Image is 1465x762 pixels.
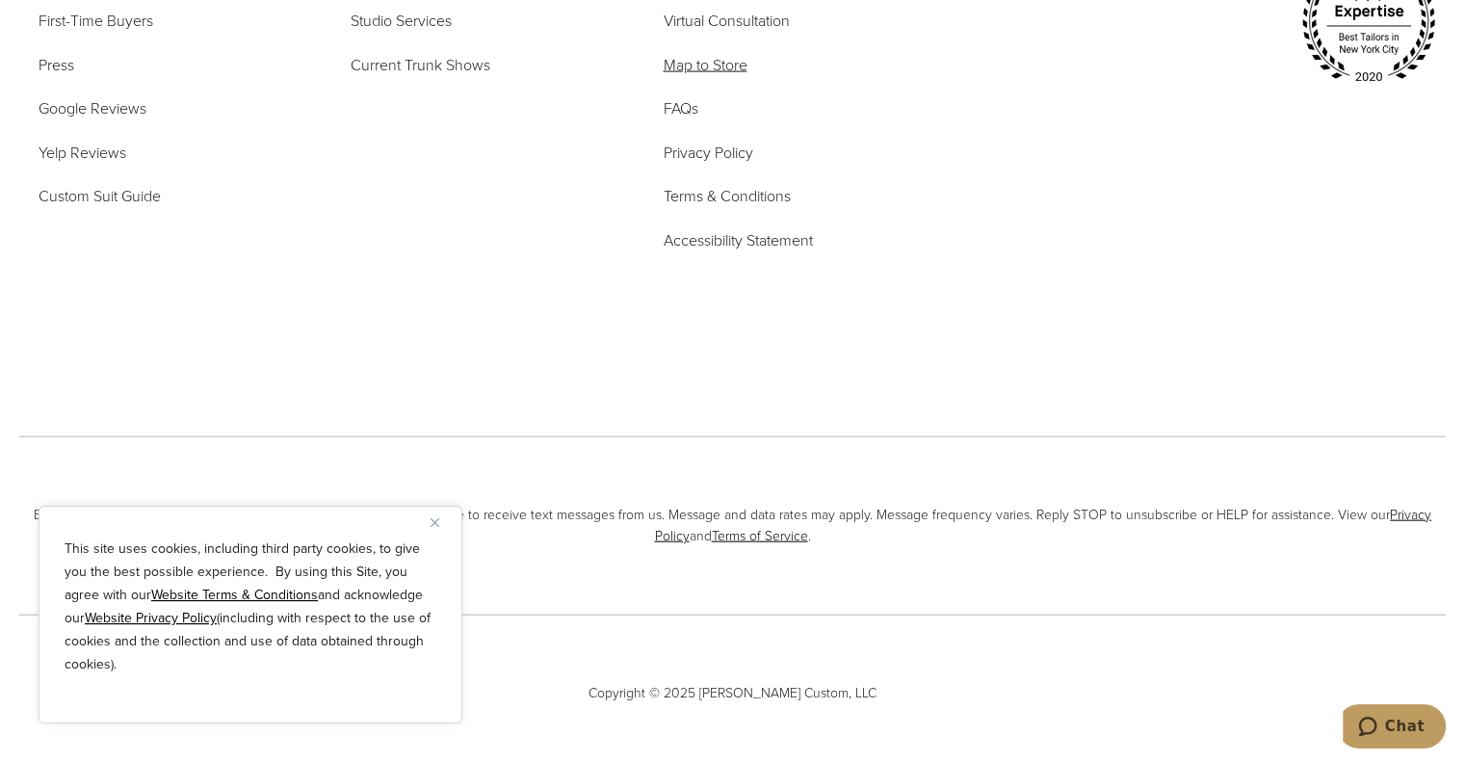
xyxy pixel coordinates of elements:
span: Yelp Reviews [39,142,126,164]
a: Studio Services [351,9,452,34]
a: Privacy Policy [655,505,1432,546]
a: Privacy Policy [663,141,752,166]
img: Close [431,518,439,527]
span: First-Time Buyers [39,10,153,32]
a: Press [39,53,74,78]
iframe: Opens a widget where you can chat to one of our agents [1343,704,1446,752]
span: By providing your phone number to [PERSON_NAME] Custom, you agree to receive text messages from u... [19,505,1446,548]
a: FAQs [663,96,697,121]
span: Privacy Policy [663,142,752,164]
span: Google Reviews [39,97,146,119]
a: Terms & Conditions [663,184,790,209]
a: Accessibility Statement [663,228,812,253]
p: This site uses cookies, including third party cookies, to give you the best possible experience. ... [65,538,436,676]
span: Press [39,54,74,76]
span: Map to Store [663,54,746,76]
a: Map to Store [663,53,746,78]
span: FAQs [663,97,697,119]
a: Current Trunk Shows [351,53,490,78]
span: Studio Services [351,10,452,32]
span: Accessibility Statement [663,229,812,251]
a: First-Time Buyers [39,9,153,34]
span: Current Trunk Shows [351,54,490,76]
a: Website Terms & Conditions [151,585,318,605]
a: Terms of Service [712,526,808,546]
span: Virtual Consultation [663,10,789,32]
a: Google Reviews [39,96,146,121]
a: Yelp Reviews [39,141,126,166]
span: Terms & Conditions [663,185,790,207]
button: Close [431,511,454,534]
span: Copyright © 2025 [PERSON_NAME] Custom, LLC [19,683,1446,704]
a: Website Privacy Policy [85,608,217,628]
a: Virtual Consultation [663,9,789,34]
a: Custom Suit Guide [39,184,161,209]
span: Custom Suit Guide [39,185,161,207]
